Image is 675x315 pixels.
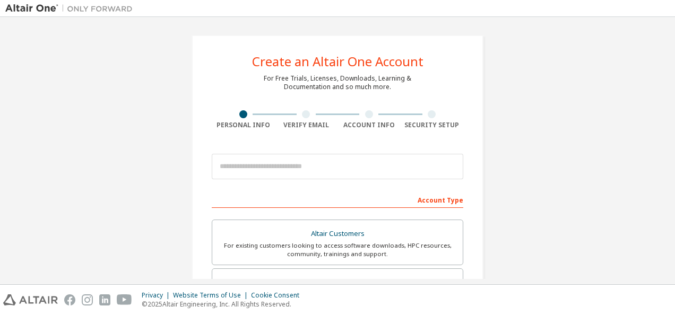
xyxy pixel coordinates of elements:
div: Create an Altair One Account [252,55,423,68]
div: Verify Email [275,121,338,129]
p: © 2025 Altair Engineering, Inc. All Rights Reserved. [142,300,306,309]
div: Website Terms of Use [173,291,251,300]
div: Cookie Consent [251,291,306,300]
div: Account Info [337,121,401,129]
div: For Free Trials, Licenses, Downloads, Learning & Documentation and so much more. [264,74,411,91]
img: linkedin.svg [99,294,110,305]
img: Altair One [5,3,138,14]
img: altair_logo.svg [3,294,58,305]
div: Account Type [212,191,463,208]
div: Altair Customers [219,226,456,241]
div: Students [219,275,456,290]
img: youtube.svg [117,294,132,305]
div: Privacy [142,291,173,300]
div: Security Setup [401,121,464,129]
div: Personal Info [212,121,275,129]
div: For existing customers looking to access software downloads, HPC resources, community, trainings ... [219,241,456,258]
img: facebook.svg [64,294,75,305]
img: instagram.svg [82,294,93,305]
